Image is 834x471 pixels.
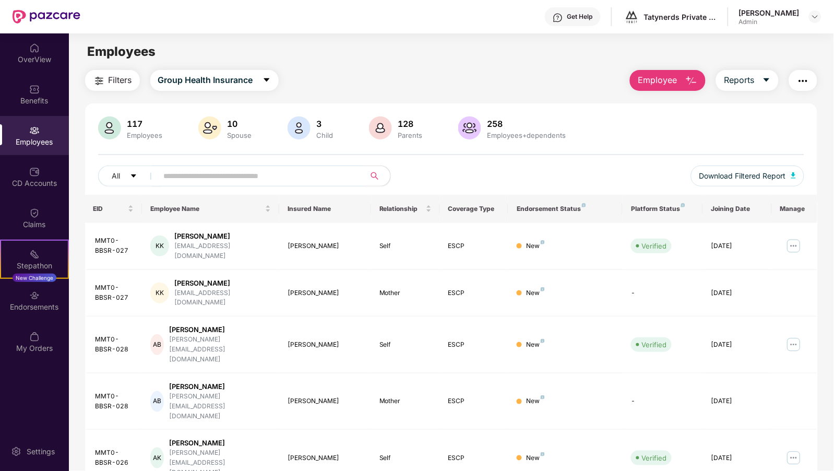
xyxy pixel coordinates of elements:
[641,241,666,251] div: Verified
[288,453,362,463] div: [PERSON_NAME]
[699,170,786,182] span: Download Filtered Report
[288,116,311,139] img: svg+xml;base64,PHN2ZyB4bWxucz0iaHR0cDovL3d3dy53My5vcmcvMjAwMC9zdmciIHhtbG5zOnhsaW5rPSJodHRwOi8vd3...
[541,339,545,343] img: svg+xml;base64,PHN2ZyB4bWxucz0iaHR0cDovL3d3dy53My5vcmcvMjAwMC9zdmciIHdpZHRoPSI4IiBoZWlnaHQ9IjgiIH...
[448,288,501,298] div: ESCP
[150,391,164,412] div: AB
[691,166,805,186] button: Download Filtered Report
[526,453,545,463] div: New
[96,236,134,256] div: MMT0-BBSR-027
[1,261,68,271] div: Stepathon
[739,8,800,18] div: [PERSON_NAME]
[98,166,162,186] button: Allcaret-down
[225,119,254,129] div: 10
[448,396,501,406] div: ESCP
[440,195,509,223] th: Coverage Type
[365,172,385,180] span: search
[288,340,362,350] div: [PERSON_NAME]
[623,373,703,430] td: -
[174,241,271,261] div: [EMAIL_ADDRESS][DOMAIN_NAME]
[96,335,134,355] div: MMT0-BBSR-028
[150,334,164,355] div: AB
[681,203,685,207] img: svg+xml;base64,PHN2ZyB4bWxucz0iaHR0cDovL3d3dy53My5vcmcvMjAwMC9zdmciIHdpZHRoPSI4IiBoZWlnaHQ9IjgiIH...
[225,131,254,139] div: Spouse
[29,167,40,177] img: svg+xml;base64,PHN2ZyBpZD0iQ0RfQWNjb3VudHMiIGRhdGEtbmFtZT0iQ0QgQWNjb3VudHMiIHhtbG5zPSJodHRwOi8vd3...
[150,236,169,256] div: KK
[485,119,568,129] div: 258
[29,125,40,136] img: svg+xml;base64,PHN2ZyBpZD0iRW1wbG95ZWVzIiB4bWxucz0iaHR0cDovL3d3dy53My5vcmcvMjAwMC9zdmciIHdpZHRoPS...
[541,452,545,456] img: svg+xml;base64,PHN2ZyB4bWxucz0iaHR0cDovL3d3dy53My5vcmcvMjAwMC9zdmciIHdpZHRoPSI4IiBoZWlnaHQ9IjgiIH...
[169,335,271,364] div: [PERSON_NAME][EMAIL_ADDRESS][DOMAIN_NAME]
[553,13,563,23] img: svg+xml;base64,PHN2ZyBpZD0iSGVscC0zMngzMiIgeG1sbnM9Imh0dHA6Ly93d3cudzMub3JnLzIwMDAvc3ZnIiB3aWR0aD...
[288,396,362,406] div: [PERSON_NAME]
[96,448,134,468] div: MMT0-BBSR-026
[96,392,134,411] div: MMT0-BBSR-028
[169,382,271,392] div: [PERSON_NAME]
[785,238,802,254] img: manageButton
[109,74,132,87] span: Filters
[125,131,165,139] div: Employees
[541,395,545,399] img: svg+xml;base64,PHN2ZyB4bWxucz0iaHR0cDovL3d3dy53My5vcmcvMjAwMC9zdmciIHdpZHRoPSI4IiBoZWlnaHQ9IjgiIH...
[772,195,818,223] th: Manage
[703,195,772,223] th: Joining Date
[785,336,802,353] img: manageButton
[630,70,706,91] button: Employee
[526,288,545,298] div: New
[631,205,695,213] div: Platform Status
[711,241,764,251] div: [DATE]
[125,119,165,129] div: 117
[526,241,545,251] div: New
[98,116,121,139] img: svg+xml;base64,PHN2ZyB4bWxucz0iaHR0cDovL3d3dy53My5vcmcvMjAwMC9zdmciIHhtbG5zOnhsaW5rPSJodHRwOi8vd3...
[541,240,545,244] img: svg+xml;base64,PHN2ZyB4bWxucz0iaHR0cDovL3d3dy53My5vcmcvMjAwMC9zdmciIHdpZHRoPSI4IiBoZWlnaHQ9IjgiIH...
[29,290,40,301] img: svg+xml;base64,PHN2ZyBpZD0iRW5kb3JzZW1lbnRzIiB4bWxucz0iaHR0cDovL3d3dy53My5vcmcvMjAwMC9zdmciIHdpZH...
[29,84,40,95] img: svg+xml;base64,PHN2ZyBpZD0iQmVuZWZpdHMiIHhtbG5zPSJodHRwOi8vd3d3LnczLm9yZy8yMDAwL3N2ZyIgd2lkdGg9Ij...
[396,131,425,139] div: Parents
[169,392,271,421] div: [PERSON_NAME][EMAIL_ADDRESS][DOMAIN_NAME]
[112,170,121,182] span: All
[517,205,614,213] div: Endorsement Status
[169,325,271,335] div: [PERSON_NAME]
[29,332,40,342] img: svg+xml;base64,PHN2ZyBpZD0iTXlfT3JkZXJzIiBkYXRhLW5hbWU9Ik15IE9yZGVycyIgeG1sbnM9Imh0dHA6Ly93d3cudz...
[288,241,362,251] div: [PERSON_NAME]
[142,195,279,223] th: Employee Name
[198,116,221,139] img: svg+xml;base64,PHN2ZyB4bWxucz0iaHR0cDovL3d3dy53My5vcmcvMjAwMC9zdmciIHhtbG5zOnhsaW5rPSJodHRwOi8vd3...
[169,438,271,448] div: [PERSON_NAME]
[811,13,819,21] img: svg+xml;base64,PHN2ZyBpZD0iRHJvcGRvd24tMzJ4MzIiIHhtbG5zPSJodHRwOi8vd3d3LnczLm9yZy8yMDAwL3N2ZyIgd2...
[23,446,58,457] div: Settings
[448,241,501,251] div: ESCP
[96,283,134,303] div: MMT0-BBSR-027
[458,116,481,139] img: svg+xml;base64,PHN2ZyB4bWxucz0iaHR0cDovL3d3dy53My5vcmcvMjAwMC9zdmciIHhtbG5zOnhsaW5rPSJodHRwOi8vd3...
[638,74,677,87] span: Employee
[315,131,336,139] div: Child
[29,249,40,260] img: svg+xml;base64,PHN2ZyB4bWxucz0iaHR0cDovL3d3dy53My5vcmcvMjAwMC9zdmciIHdpZHRoPSIyMSIgaGVpZ2h0PSIyMC...
[87,44,156,59] span: Employees
[785,450,802,466] img: manageButton
[174,231,271,241] div: [PERSON_NAME]
[379,241,432,251] div: Self
[263,76,271,85] span: caret-down
[13,10,80,23] img: New Pazcare Logo
[158,74,253,87] span: Group Health Insurance
[526,396,545,406] div: New
[85,70,140,91] button: Filters
[150,282,169,303] div: KK
[150,448,164,468] div: AK
[711,453,764,463] div: [DATE]
[582,203,586,207] img: svg+xml;base64,PHN2ZyB4bWxucz0iaHR0cDovL3d3dy53My5vcmcvMjAwMC9zdmciIHdpZHRoPSI4IiBoZWlnaHQ9IjgiIH...
[85,195,142,223] th: EID
[29,208,40,218] img: svg+xml;base64,PHN2ZyBpZD0iQ2xhaW0iIHhtbG5zPSJodHRwOi8vd3d3LnczLm9yZy8yMDAwL3N2ZyIgd2lkdGg9IjIwIi...
[711,340,764,350] div: [DATE]
[448,340,501,350] div: ESCP
[641,453,666,463] div: Verified
[11,446,21,457] img: svg+xml;base64,PHN2ZyBpZD0iU2V0dGluZy0yMHgyMCIgeG1sbnM9Imh0dHA6Ly93d3cudzMub3JnLzIwMDAvc3ZnIiB3aW...
[739,18,800,26] div: Admin
[396,119,425,129] div: 128
[797,75,809,87] img: svg+xml;base64,PHN2ZyB4bWxucz0iaHR0cDovL3d3dy53My5vcmcvMjAwMC9zdmciIHdpZHRoPSIyNCIgaGVpZ2h0PSIyNC...
[762,76,771,85] span: caret-down
[711,396,764,406] div: [DATE]
[724,74,754,87] span: Reports
[623,270,703,317] td: -
[567,13,593,21] div: Get Help
[541,287,545,291] img: svg+xml;base64,PHN2ZyB4bWxucz0iaHR0cDovL3d3dy53My5vcmcvMjAwMC9zdmciIHdpZHRoPSI4IiBoZWlnaHQ9IjgiIH...
[93,75,105,87] img: svg+xml;base64,PHN2ZyB4bWxucz0iaHR0cDovL3d3dy53My5vcmcvMjAwMC9zdmciIHdpZHRoPSIyNCIgaGVpZ2h0PSIyNC...
[371,195,440,223] th: Relationship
